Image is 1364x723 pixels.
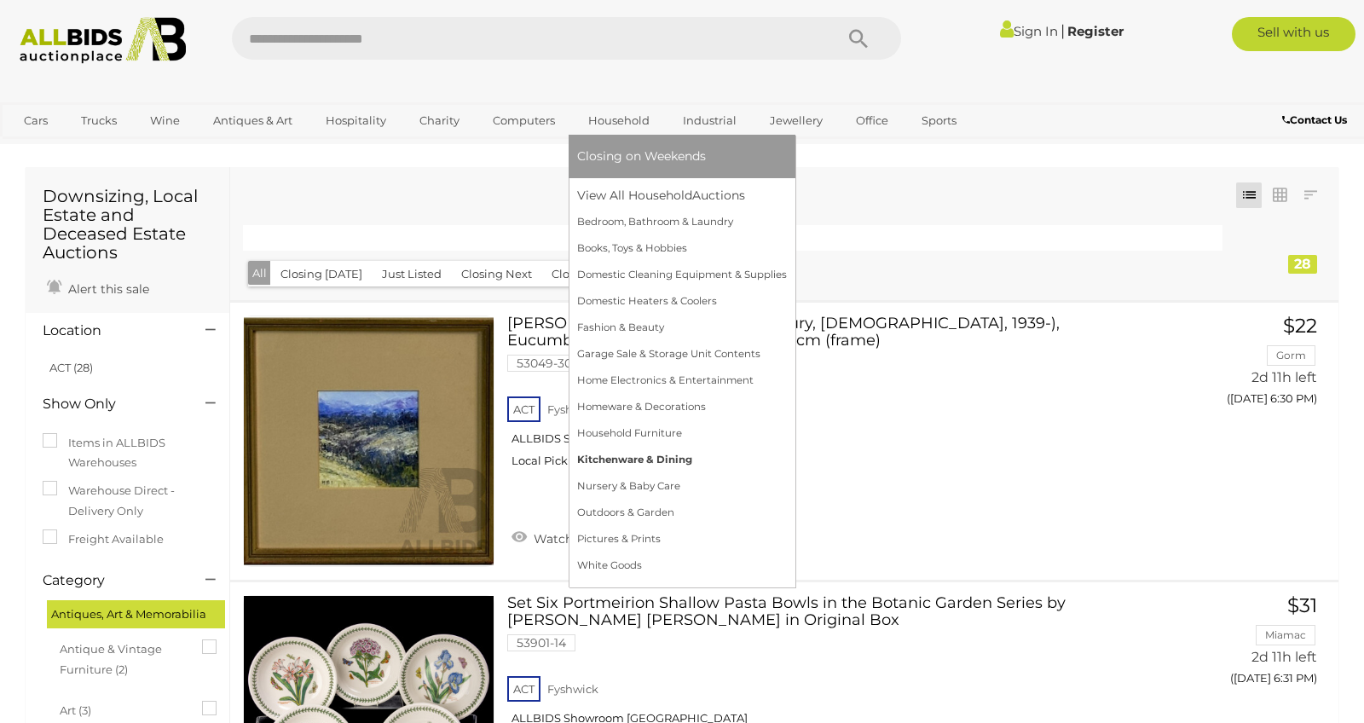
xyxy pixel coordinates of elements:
[43,187,212,262] h1: Downsizing, Local Estate and Deceased Estate Auctions
[1282,111,1351,130] a: Contact Us
[315,107,397,135] a: Hospitality
[43,275,153,300] a: Alert this sale
[1288,255,1317,274] div: 28
[43,396,180,412] h4: Show Only
[43,323,180,338] h4: Location
[1000,23,1058,39] a: Sign In
[60,635,188,680] span: Antique & Vintage Furniture (2)
[482,107,566,135] a: Computers
[816,17,901,60] button: Search
[248,261,271,286] button: All
[1282,113,1347,126] b: Contact Us
[541,261,599,287] button: Closed
[202,107,303,135] a: Antiques & Art
[139,107,191,135] a: Wine
[70,107,128,135] a: Trucks
[372,261,452,287] button: Just Listed
[64,281,149,297] span: Alert this sale
[408,107,471,135] a: Charity
[60,697,188,720] span: Art (3)
[577,107,661,135] a: Household
[43,529,164,549] label: Freight Available
[1067,23,1124,39] a: Register
[1166,595,1321,695] a: $31 Miamac 2d 11h left ([DATE] 6:31 PM)
[845,107,899,135] a: Office
[529,531,630,547] span: Watch this item
[672,107,748,135] a: Industrial
[13,107,59,135] a: Cars
[13,135,156,163] a: [GEOGRAPHIC_DATA]
[520,315,1141,482] a: [PERSON_NAME] Ireland, (20th Century, [DEMOGRAPHIC_DATA], 1939-), Eucumbene II, Original Oil, 27....
[1232,17,1355,51] a: Sell with us
[270,261,373,287] button: Closing [DATE]
[43,481,212,521] label: Warehouse Direct - Delivery Only
[47,600,225,628] div: Antiques, Art & Memorabilia
[1166,315,1321,415] a: $22 Gorm 2d 11h left ([DATE] 6:30 PM)
[759,107,834,135] a: Jewellery
[1283,314,1317,338] span: $22
[1061,21,1065,40] span: |
[10,17,195,64] img: Allbids.com.au
[43,573,180,588] h4: Category
[43,433,212,473] label: Items in ALLBIDS Warehouses
[451,261,542,287] button: Closing Next
[49,361,93,374] a: ACT (28)
[507,524,634,550] a: Watch this item
[910,107,968,135] a: Sports
[1287,593,1317,617] span: $31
